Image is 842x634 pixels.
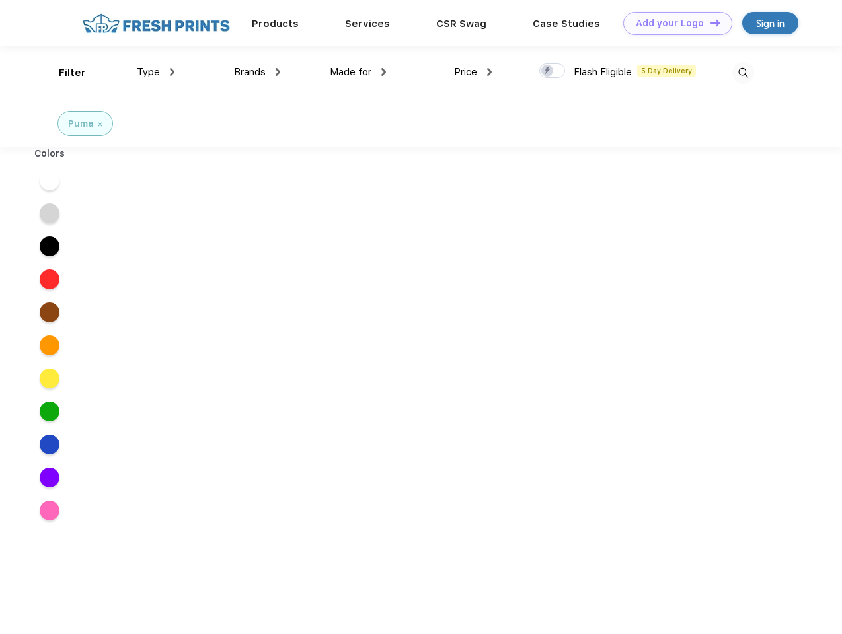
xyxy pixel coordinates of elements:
[710,19,720,26] img: DT
[252,18,299,30] a: Products
[68,117,94,131] div: Puma
[345,18,390,30] a: Services
[732,62,754,84] img: desktop_search.svg
[756,16,785,31] div: Sign in
[487,68,492,76] img: dropdown.png
[24,147,75,160] div: Colors
[137,66,160,78] span: Type
[637,65,696,77] span: 5 Day Delivery
[742,12,798,34] a: Sign in
[59,65,86,81] div: Filter
[330,66,371,78] span: Made for
[381,68,386,76] img: dropdown.png
[98,122,102,127] img: filter_cancel.svg
[234,66,266,78] span: Brands
[436,18,486,30] a: CSR Swag
[574,66,632,78] span: Flash Eligible
[276,68,280,76] img: dropdown.png
[454,66,477,78] span: Price
[636,18,704,29] div: Add your Logo
[170,68,174,76] img: dropdown.png
[79,12,234,35] img: fo%20logo%202.webp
